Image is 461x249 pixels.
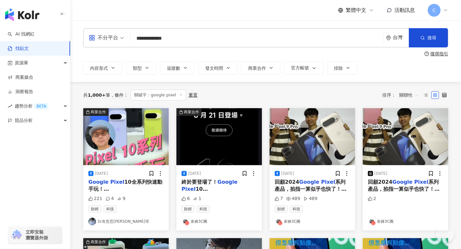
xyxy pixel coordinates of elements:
span: 財經 [275,205,287,213]
div: [DATE] [188,171,201,176]
mark: Google [88,179,109,185]
div: [DATE] [95,171,108,176]
span: 資源庫 [15,56,28,70]
mark: Pixel [321,179,335,185]
a: 洞察報告 [8,89,33,95]
span: 排除 [334,66,343,71]
iframe: Help Scout Beacon - Open [435,223,455,243]
img: KOL Avatar [368,218,376,225]
button: 追蹤數 [160,61,195,74]
span: 關聯性 [399,90,418,100]
a: searchAI 找網紅 [8,31,35,37]
button: 類型 [126,61,156,74]
img: post-image [176,108,262,165]
div: 共 筆 [83,92,110,98]
button: 搜尋 [409,28,448,47]
span: 商業合作 [248,66,266,71]
img: KOL Avatar [182,218,189,225]
span: 回顧2024 [368,179,392,185]
div: [DATE] [374,171,387,176]
div: 489 [286,196,300,202]
div: 商業合作 [184,109,199,115]
div: 重置 [189,92,198,98]
span: 終於要登場了！ [182,179,217,185]
span: appstore [89,35,95,41]
span: 活動訊息 [394,7,415,13]
button: 排除 [327,61,357,74]
span: 科技 [197,205,210,213]
div: 6 [182,196,190,202]
div: 1 [193,196,201,202]
div: 商業合作 [91,109,106,115]
img: logo [5,8,39,21]
mark: Pixel [414,179,428,185]
span: environment [386,36,391,40]
mark: Google [392,179,413,185]
mark: Google [299,179,319,185]
span: 科技 [290,205,303,213]
div: 2 [368,196,376,202]
img: KOL Avatar [275,218,282,225]
img: KOL Avatar [88,218,96,225]
a: KOL Avatar3c有意思[PERSON_NAME]哥 [88,218,164,225]
span: 科技 [104,205,117,213]
span: 關鍵字：google pixel [131,90,186,100]
span: 追蹤數 [167,66,180,71]
img: chrome extension [10,230,23,240]
div: BETA [34,103,49,109]
span: rise [8,104,12,108]
img: post-image [363,108,448,165]
a: KOL Avatar束褲3C團 [275,218,350,225]
div: 221 [88,196,102,202]
div: 搜尋指引 [430,51,448,56]
button: 官方帳號 [284,61,323,74]
a: chrome extension立即安裝 瀏覽器外掛 [8,226,62,244]
span: question-circle [425,52,429,56]
mark: Pixel [182,186,196,192]
div: 不分平台 [89,33,118,43]
div: 489 [303,196,318,202]
div: 排序： [382,90,422,100]
div: [DATE] [281,171,294,176]
button: 內容形式 [83,61,122,74]
a: KOL Avatar束褲3C團 [182,218,257,225]
div: 台灣 [393,35,409,40]
mark: Pixel [110,179,124,185]
span: 官方帳號 [291,65,309,70]
a: KOL Avatar束褲3C團 [368,218,443,225]
span: 條件 ： [110,92,128,98]
span: 發文時間 [205,66,223,71]
span: 搜尋 [427,35,436,40]
mark: Google [217,179,238,185]
button: 商業合作 [176,108,262,165]
div: 商業合作 [91,239,106,245]
span: 立即安裝 瀏覽器外掛 [26,229,48,241]
img: post-image [83,108,169,165]
span: 財經 [182,205,194,213]
span: C [433,7,436,14]
span: 內容形式 [90,66,108,71]
img: post-image [270,108,355,165]
span: 回顧2024 [275,179,299,185]
button: 商業合作 [83,108,169,165]
span: 趨勢分析 [15,99,49,113]
a: 找貼文 [8,45,29,52]
span: 10全系列快速動手玩！ # [88,179,162,199]
button: 發文時間 [198,61,238,74]
span: 類型 [133,66,142,71]
span: 系列產品，掐指一算似乎也快了！ @ [368,179,440,199]
span: 財經 [88,205,101,213]
a: 商案媒合 [8,74,33,81]
div: 9 [117,196,125,202]
span: 繁體中文 [346,7,366,14]
div: 7 [275,196,283,202]
button: 商業合作 [241,61,280,74]
div: 4 [106,196,114,202]
span: 1,000+ [88,92,106,98]
span: 競品分析 [15,113,33,128]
